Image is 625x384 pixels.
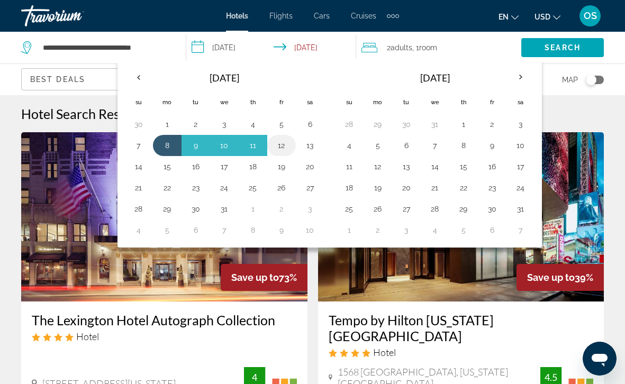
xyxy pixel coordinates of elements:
[130,117,147,132] button: Day 30
[455,117,472,132] button: Day 1
[153,65,296,90] th: [DATE]
[273,202,290,216] button: Day 2
[302,138,319,153] button: Day 13
[187,159,204,174] button: Day 16
[398,159,415,174] button: Day 13
[427,138,443,153] button: Day 7
[32,331,297,342] div: 4 star Hotel
[302,202,319,216] button: Day 3
[356,32,521,63] button: Travelers: 2 adults, 0 children
[21,2,127,30] a: Travorium
[455,202,472,216] button: Day 29
[391,43,412,52] span: Adults
[427,202,443,216] button: Day 28
[512,223,529,237] button: Day 7
[369,138,386,153] button: Day 5
[187,223,204,237] button: Day 6
[512,159,529,174] button: Day 17
[226,12,248,20] a: Hotels
[21,132,307,301] a: The Lexington Hotel Autograph Collection
[329,312,594,344] a: Tempo by Hilton [US_STATE] [GEOGRAPHIC_DATA]
[335,65,535,241] table: Right calendar grid
[512,117,529,132] button: Day 3
[364,65,506,90] th: [DATE]
[244,117,261,132] button: Day 4
[398,223,415,237] button: Day 3
[186,32,357,63] button: Select check in and out date
[124,65,153,89] button: Previous month
[369,159,386,174] button: Day 12
[159,138,176,153] button: Day 8
[341,138,358,153] button: Day 4
[221,264,307,291] div: 73%
[130,180,147,195] button: Day 21
[269,12,293,20] a: Flights
[159,223,176,237] button: Day 5
[244,138,261,153] button: Day 11
[512,180,529,195] button: Day 24
[216,117,233,132] button: Day 3
[329,346,594,358] div: 4 star Hotel
[341,159,358,174] button: Day 11
[21,106,141,122] h1: Hotel Search Results
[455,159,472,174] button: Day 15
[427,117,443,132] button: Day 31
[187,202,204,216] button: Day 30
[302,180,319,195] button: Day 27
[398,117,415,132] button: Day 30
[512,138,529,153] button: Day 10
[499,13,509,21] span: en
[484,202,501,216] button: Day 30
[578,75,604,85] button: Toggle map
[499,9,519,24] button: Change language
[398,138,415,153] button: Day 6
[369,202,386,216] button: Day 26
[387,40,412,55] span: 2
[273,117,290,132] button: Day 5
[341,180,358,195] button: Day 18
[484,138,501,153] button: Day 9
[187,180,204,195] button: Day 23
[231,272,279,283] span: Save up to
[521,38,604,57] button: Search
[540,371,561,383] div: 4.5
[130,202,147,216] button: Day 28
[351,12,376,20] span: Cruises
[30,75,85,84] span: Best Deals
[369,117,386,132] button: Day 29
[124,65,324,241] table: Left calendar grid
[244,223,261,237] button: Day 8
[302,159,319,174] button: Day 20
[398,202,415,216] button: Day 27
[387,7,399,24] button: Extra navigation items
[32,312,297,328] a: The Lexington Hotel Autograph Collection
[484,223,501,237] button: Day 6
[506,65,535,89] button: Next month
[159,117,176,132] button: Day 1
[130,138,147,153] button: Day 7
[535,9,560,24] button: Change currency
[369,180,386,195] button: Day 19
[216,159,233,174] button: Day 17
[427,180,443,195] button: Day 21
[273,159,290,174] button: Day 19
[244,180,261,195] button: Day 25
[244,159,261,174] button: Day 18
[369,223,386,237] button: Day 2
[419,43,437,52] span: Room
[159,202,176,216] button: Day 29
[455,223,472,237] button: Day 5
[302,223,319,237] button: Day 10
[427,159,443,174] button: Day 14
[273,138,290,153] button: Day 12
[527,272,575,283] span: Save up to
[412,40,437,55] span: , 1
[216,180,233,195] button: Day 24
[484,159,501,174] button: Day 16
[576,5,604,27] button: User Menu
[341,202,358,216] button: Day 25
